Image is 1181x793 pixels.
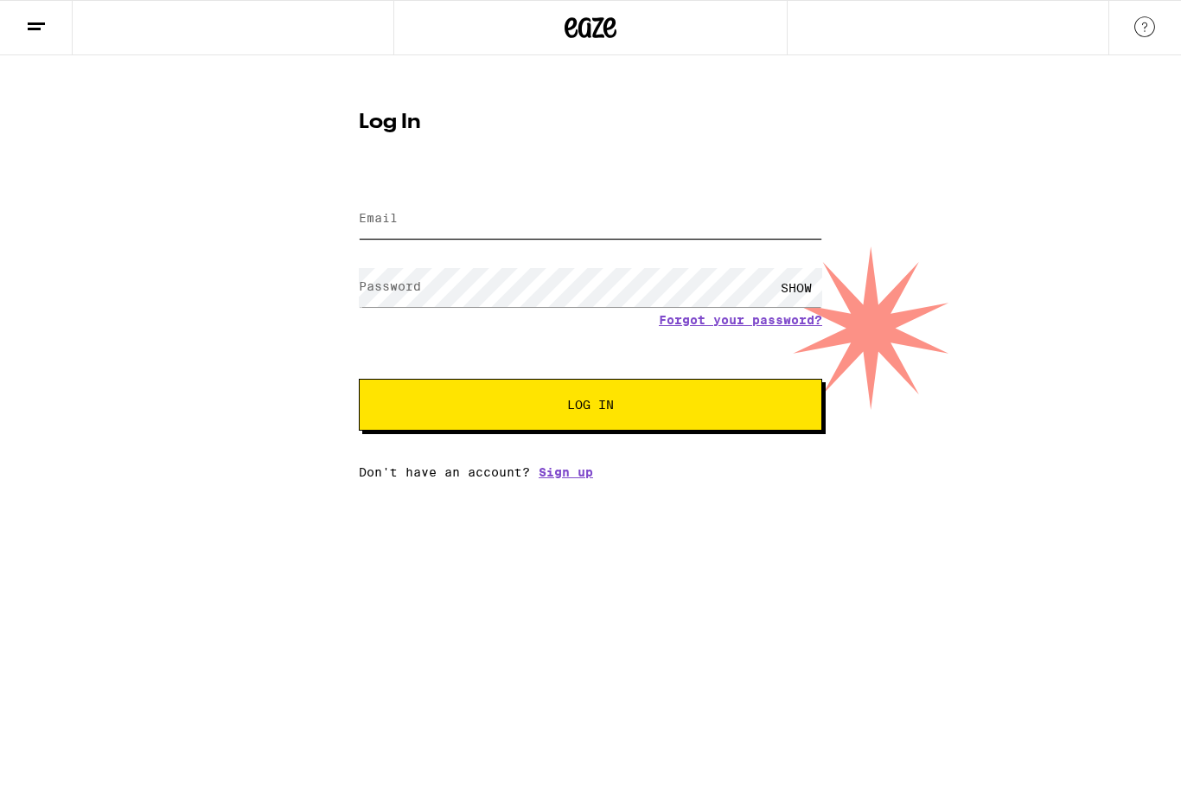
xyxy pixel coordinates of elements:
[359,379,822,431] button: Log In
[770,268,822,307] div: SHOW
[359,279,421,293] label: Password
[359,200,822,239] input: Email
[659,313,822,327] a: Forgot your password?
[359,112,822,133] h1: Log In
[359,211,398,225] label: Email
[539,465,593,479] a: Sign up
[567,399,614,411] span: Log In
[10,12,124,26] span: Hi. Need any help?
[359,465,822,479] div: Don't have an account?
